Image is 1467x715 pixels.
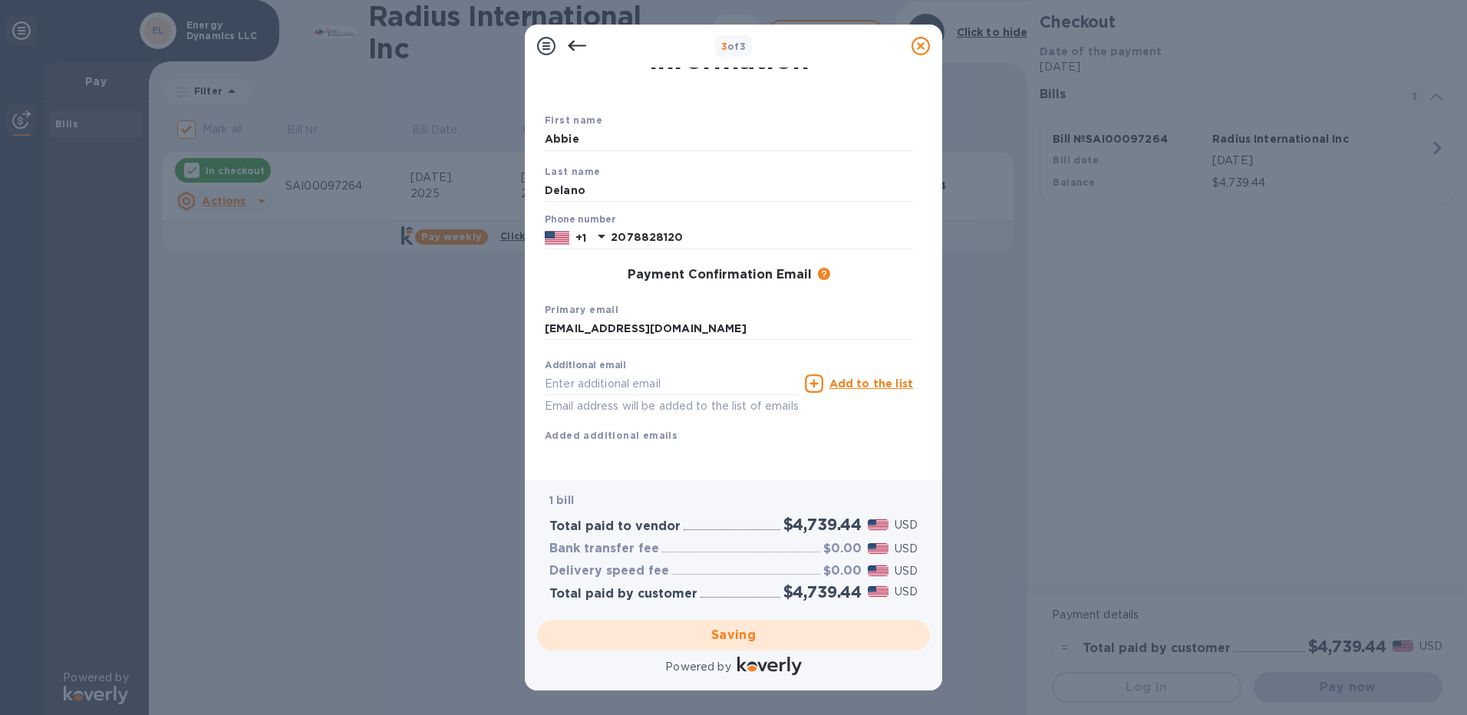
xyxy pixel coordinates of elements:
h3: $0.00 [823,564,862,578]
b: Last name [545,166,601,177]
p: USD [895,517,918,533]
h3: Payment Confirmation Email [628,268,812,282]
b: First name [545,114,602,126]
h3: $0.00 [823,542,862,556]
img: USD [868,586,888,597]
label: Additional email [545,361,626,371]
input: Enter your primary name [545,318,913,341]
input: Enter additional email [545,372,799,395]
input: Enter your last name [545,179,913,202]
h2: $4,739.44 [783,582,862,601]
label: Phone number [545,216,615,225]
b: Added additional emails [545,430,677,441]
h3: Bank transfer fee [549,542,659,556]
h2: $4,739.44 [783,515,862,534]
span: 3 [721,41,727,52]
input: Enter your first name [545,128,913,151]
h3: Total paid by customer [549,587,697,601]
input: Enter your phone number [611,226,913,249]
img: USD [868,543,888,554]
img: Logo [737,657,802,675]
p: Email address will be added to the list of emails [545,397,799,415]
b: Primary email [545,304,618,315]
img: US [545,229,569,246]
img: USD [868,565,888,576]
p: USD [895,541,918,557]
h3: Total paid to vendor [549,519,681,534]
p: USD [895,584,918,600]
u: Add to the list [829,377,913,390]
b: 1 bill [549,494,574,506]
p: USD [895,563,918,579]
b: of 3 [721,41,747,52]
p: Powered by [665,659,730,675]
h3: Delivery speed fee [549,564,669,578]
h1: Payment Contact Information [545,11,913,75]
img: USD [868,519,888,530]
p: +1 [575,230,586,245]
